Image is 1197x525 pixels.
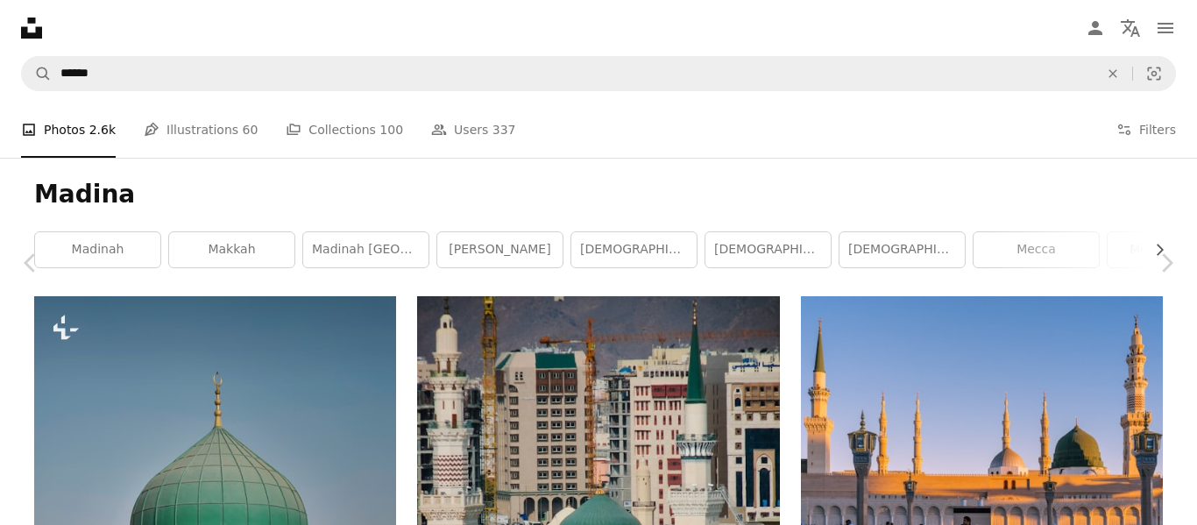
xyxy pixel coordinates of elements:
a: [DEMOGRAPHIC_DATA][GEOGRAPHIC_DATA] [571,232,697,267]
h1: Madina [34,179,1163,210]
button: Search Unsplash [22,57,52,90]
a: mecca [974,232,1099,267]
button: Filters [1116,102,1176,158]
a: Next [1136,179,1197,347]
a: [DEMOGRAPHIC_DATA] [839,232,965,267]
span: 100 [379,120,403,139]
a: brown and white concrete dome building [801,408,1163,424]
a: Collections 100 [286,102,403,158]
button: Clear [1094,57,1132,90]
a: Users 337 [431,102,515,158]
a: madinah [GEOGRAPHIC_DATA] [303,232,429,267]
a: Illustrations 60 [144,102,258,158]
a: makkah [169,232,294,267]
a: Home — Unsplash [21,18,42,39]
span: 60 [243,120,259,139]
a: [DEMOGRAPHIC_DATA] [705,232,831,267]
a: madinah [35,232,160,267]
button: Menu [1148,11,1183,46]
button: Language [1113,11,1148,46]
a: Log in / Sign up [1078,11,1113,46]
a: [PERSON_NAME] [437,232,563,267]
button: Visual search [1133,57,1175,90]
span: 337 [492,120,516,139]
form: Find visuals sitewide [21,56,1176,91]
